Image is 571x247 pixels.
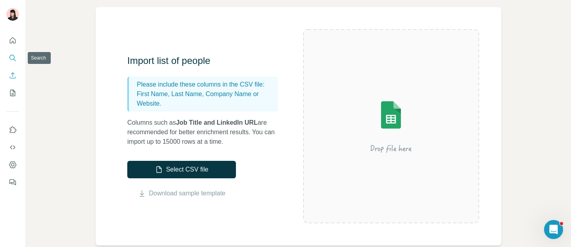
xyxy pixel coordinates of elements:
[6,123,19,137] button: Use Surfe on LinkedIn
[137,89,275,108] p: First Name, Last Name, Company Name or Website.
[6,175,19,189] button: Feedback
[320,79,462,174] img: Surfe Illustration - Drop file here or select below
[127,118,286,147] p: Columns such as are recommended for better enrichment results. You can import up to 15000 rows at...
[6,140,19,154] button: Use Surfe API
[6,158,19,172] button: Dashboard
[6,33,19,48] button: Quick start
[6,86,19,100] button: My lists
[6,8,19,21] img: Avatar
[149,189,226,198] a: Download sample template
[6,51,19,65] button: Search
[176,119,258,126] span: Job Title and LinkedIn URL
[127,189,236,198] button: Download sample template
[137,80,275,89] p: Please include these columns in the CSV file:
[544,220,563,239] iframe: Intercom live chat
[127,54,286,67] h3: Import list of people
[6,68,19,83] button: Enrich CSV
[127,161,236,178] button: Select CSV file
